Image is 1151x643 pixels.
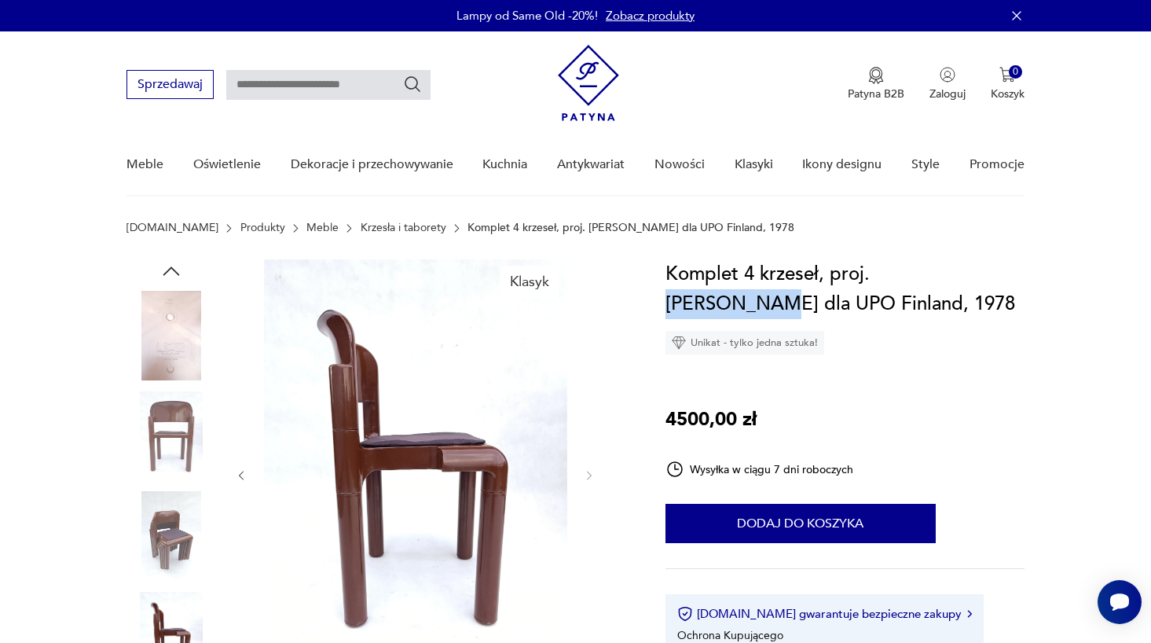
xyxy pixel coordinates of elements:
[848,86,904,101] p: Patyna B2B
[970,134,1025,195] a: Promocje
[940,67,955,83] img: Ikonka użytkownika
[557,134,625,195] a: Antykwariat
[677,606,693,622] img: Ikona certyfikatu
[665,331,824,355] div: Unikat - tylko jedna sztuka!
[999,67,1015,83] img: Ikona koszyka
[240,222,285,234] a: Produkty
[306,222,339,234] a: Meble
[193,134,261,195] a: Oświetlenie
[1009,65,1022,79] div: 0
[665,405,757,435] p: 4500,00 zł
[672,336,686,350] img: Ikona diamentu
[665,504,936,543] button: Dodaj do koszyka
[606,8,695,24] a: Zobacz produkty
[868,67,884,84] img: Ikona medalu
[126,391,216,481] img: Zdjęcie produktu Komplet 4 krzeseł, proj. Eero Aarnio dla UPO Finland, 1978
[967,610,972,618] img: Ikona strzałki w prawo
[929,67,966,101] button: Zaloguj
[361,222,446,234] a: Krzesła i taborety
[1098,580,1142,624] iframe: Smartsupp widget button
[848,67,904,101] a: Ikona medaluPatyna B2B
[456,8,598,24] p: Lampy od Same Old -20%!
[126,491,216,581] img: Zdjęcie produktu Komplet 4 krzeseł, proj. Eero Aarnio dla UPO Finland, 1978
[665,259,1025,319] h1: Komplet 4 krzeseł, proj. [PERSON_NAME] dla UPO Finland, 1978
[929,86,966,101] p: Zaloguj
[558,45,619,121] img: Patyna - sklep z meblami i dekoracjami vintage
[991,86,1025,101] p: Koszyk
[991,67,1025,101] button: 0Koszyk
[467,222,794,234] p: Komplet 4 krzeseł, proj. [PERSON_NAME] dla UPO Finland, 1978
[665,460,854,479] div: Wysyłka w ciągu 7 dni roboczych
[126,291,216,380] img: Zdjęcie produktu Komplet 4 krzeseł, proj. Eero Aarnio dla UPO Finland, 1978
[654,134,705,195] a: Nowości
[500,266,559,299] div: Klasyk
[482,134,527,195] a: Kuchnia
[126,222,218,234] a: [DOMAIN_NAME]
[735,134,773,195] a: Klasyki
[802,134,882,195] a: Ikony designu
[291,134,453,195] a: Dekoracje i przechowywanie
[126,80,214,91] a: Sprzedawaj
[848,67,904,101] button: Patyna B2B
[677,606,972,622] button: [DOMAIN_NAME] gwarantuje bezpieczne zakupy
[911,134,940,195] a: Style
[126,134,163,195] a: Meble
[126,70,214,99] button: Sprzedawaj
[403,75,422,94] button: Szukaj
[677,628,783,643] li: Ochrona Kupującego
